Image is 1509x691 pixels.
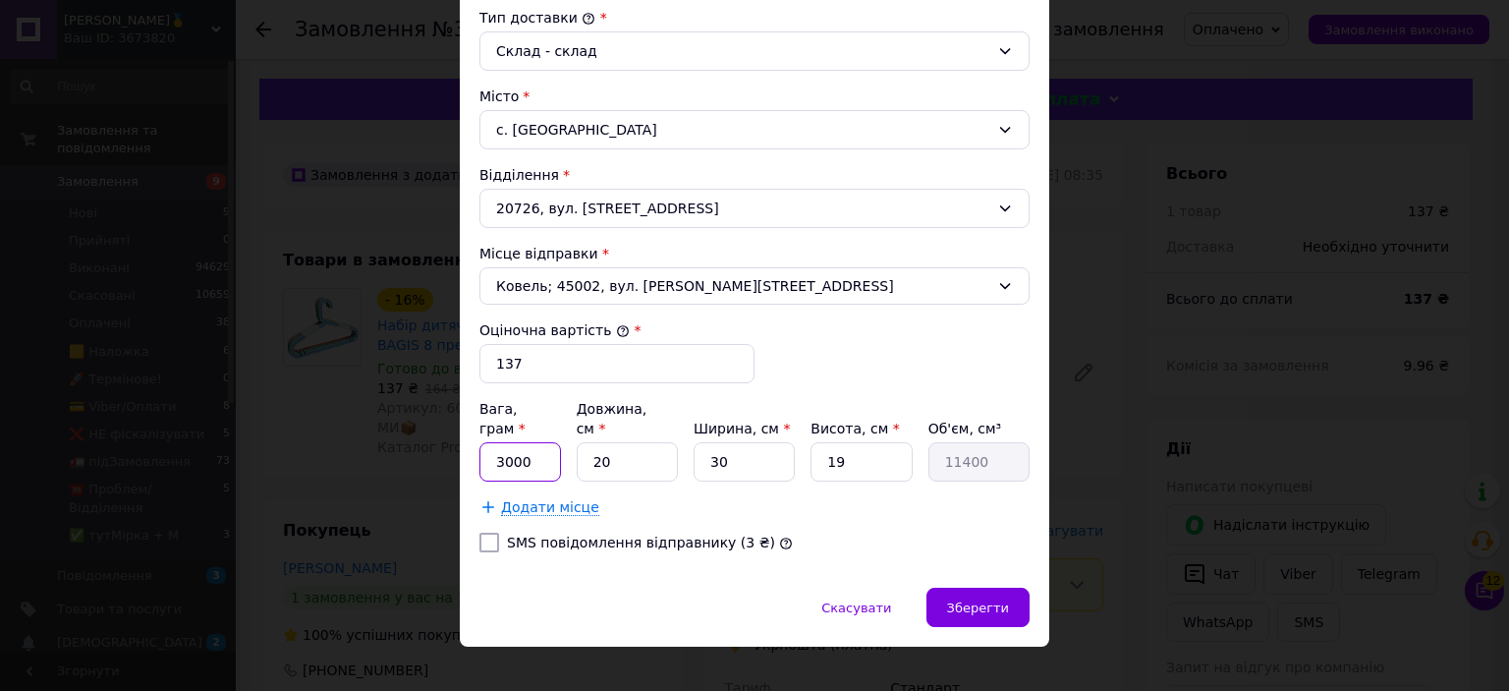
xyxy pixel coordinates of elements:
div: 20726, вул. [STREET_ADDRESS] [479,189,1030,228]
div: Склад - склад [496,40,989,62]
label: Довжина, см [577,401,647,436]
label: SMS повідомлення відправнику (3 ₴) [507,535,775,550]
div: Об'єм, см³ [928,419,1030,438]
label: Ширина, см [694,421,790,436]
span: Зберегти [947,601,1009,615]
label: Вага, грам [479,401,526,436]
span: Ковель; 45002, вул. [PERSON_NAME][STREET_ADDRESS] [496,276,989,296]
span: Скасувати [821,601,891,615]
label: Висота, см [810,421,899,436]
div: Місце відправки [479,244,1030,263]
div: с. [GEOGRAPHIC_DATA] [479,110,1030,149]
div: Відділення [479,165,1030,185]
div: Тип доставки [479,8,1030,28]
span: Додати місце [501,499,599,516]
label: Оціночна вартість [479,322,630,338]
div: Місто [479,86,1030,106]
